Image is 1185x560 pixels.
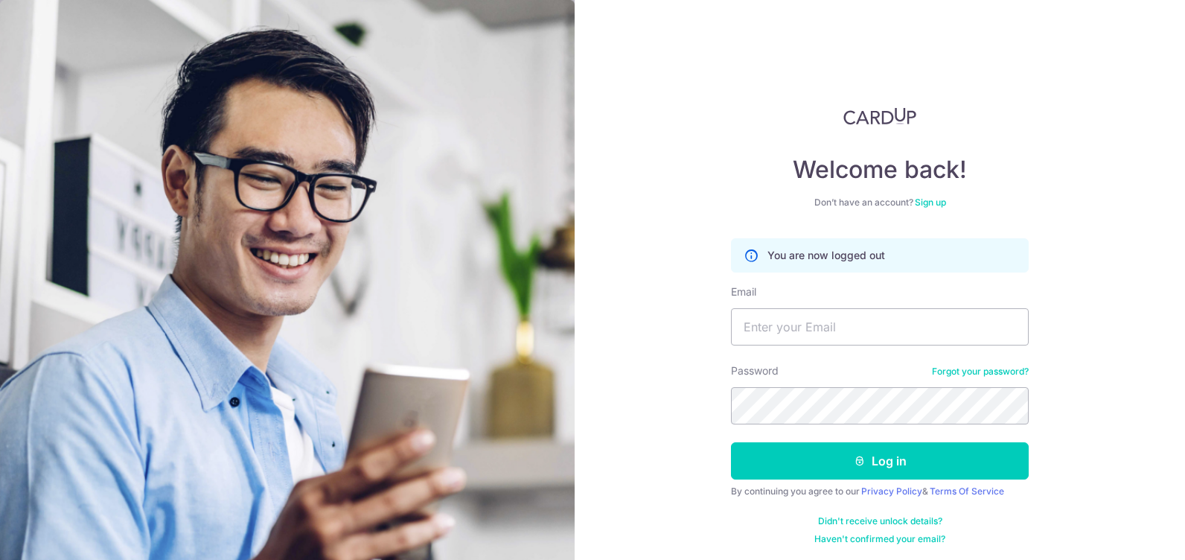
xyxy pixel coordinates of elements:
button: Log in [731,442,1029,480]
a: Forgot your password? [932,366,1029,378]
p: You are now logged out [767,248,885,263]
input: Enter your Email [731,308,1029,346]
a: Haven't confirmed your email? [814,533,945,545]
a: Didn't receive unlock details? [818,515,942,527]
a: Sign up [915,197,946,208]
a: Terms Of Service [930,486,1004,497]
label: Password [731,363,779,378]
a: Privacy Policy [861,486,922,497]
div: By continuing you agree to our & [731,486,1029,497]
label: Email [731,284,756,299]
div: Don’t have an account? [731,197,1029,209]
h4: Welcome back! [731,155,1029,185]
img: CardUp Logo [843,107,916,125]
